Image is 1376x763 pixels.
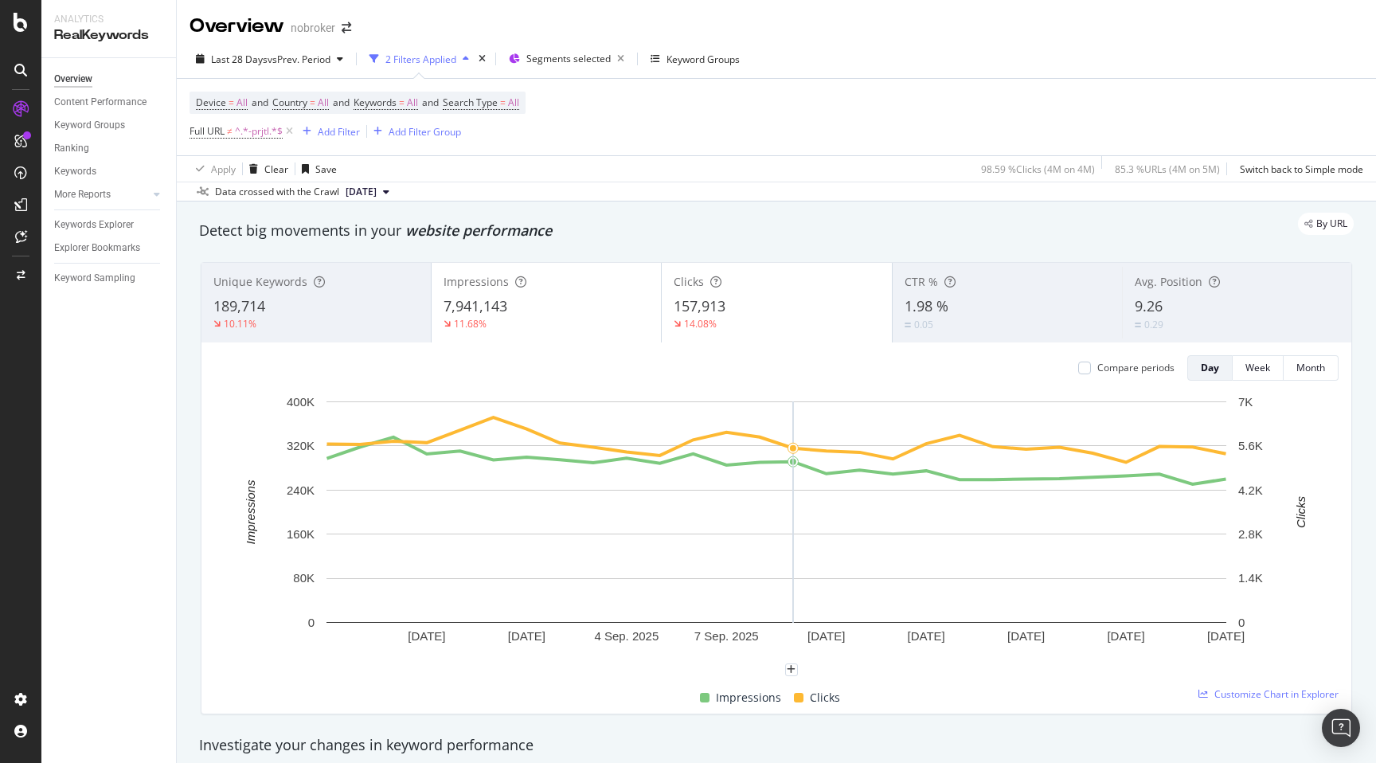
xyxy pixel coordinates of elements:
[408,629,445,643] text: [DATE]
[190,124,225,138] span: Full URL
[981,162,1095,176] div: 98.59 % Clicks ( 4M on 4M )
[227,124,233,138] span: ≠
[399,96,405,109] span: =
[1135,323,1141,327] img: Equal
[190,46,350,72] button: Last 28 DaysvsPrev. Period
[54,163,165,180] a: Keywords
[54,186,149,203] a: More Reports
[905,274,938,289] span: CTR %
[287,395,315,409] text: 400K
[1007,629,1045,643] text: [DATE]
[213,274,307,289] span: Unique Keywords
[1238,395,1253,409] text: 7K
[684,317,717,331] div: 14.08%
[199,735,1354,756] div: Investigate your changes in keyword performance
[526,52,611,65] span: Segments selected
[54,240,140,256] div: Explorer Bookmarks
[905,296,948,315] span: 1.98 %
[508,92,519,114] span: All
[1187,355,1233,381] button: Day
[1316,219,1347,229] span: By URL
[444,296,507,315] span: 7,941,143
[422,96,439,109] span: and
[785,663,798,676] div: plus
[1233,156,1363,182] button: Switch back to Simple mode
[287,483,315,497] text: 240K
[1294,495,1308,527] text: Clicks
[810,688,840,707] span: Clicks
[1238,439,1263,452] text: 5.6K
[1298,213,1354,235] div: legacy label
[196,96,226,109] span: Device
[224,317,256,331] div: 10.11%
[315,162,337,176] div: Save
[407,92,418,114] span: All
[235,120,283,143] span: ^.*-prjtl.*$
[354,96,397,109] span: Keywords
[908,629,945,643] text: [DATE]
[716,688,781,707] span: Impressions
[54,140,89,157] div: Ranking
[229,96,234,109] span: =
[333,96,350,109] span: and
[1238,527,1263,541] text: 2.8K
[674,296,725,315] span: 157,913
[211,53,268,66] span: Last 28 Days
[287,527,315,541] text: 160K
[1107,629,1144,643] text: [DATE]
[1240,162,1363,176] div: Switch back to Simple mode
[54,13,163,26] div: Analytics
[644,46,746,72] button: Keyword Groups
[1097,361,1175,374] div: Compare periods
[1135,296,1163,315] span: 9.26
[454,317,487,331] div: 11.68%
[1135,274,1202,289] span: Avg. Position
[54,163,96,180] div: Keywords
[444,274,509,289] span: Impressions
[190,156,236,182] button: Apply
[1245,361,1270,374] div: Week
[1238,616,1245,629] text: 0
[287,439,315,452] text: 320K
[1238,571,1263,585] text: 1.4K
[1322,709,1360,747] div: Open Intercom Messenger
[1198,687,1339,701] a: Customize Chart in Explorer
[674,274,704,289] span: Clicks
[54,217,165,233] a: Keywords Explorer
[293,571,315,585] text: 80K
[385,53,456,66] div: 2 Filters Applied
[54,117,125,134] div: Keyword Groups
[54,71,92,88] div: Overview
[389,125,461,139] div: Add Filter Group
[694,629,759,643] text: 7 Sep. 2025
[508,629,545,643] text: [DATE]
[367,122,461,141] button: Add Filter Group
[1238,483,1263,497] text: 4.2K
[54,217,134,233] div: Keywords Explorer
[342,22,351,33] div: arrow-right-arrow-left
[211,162,236,176] div: Apply
[213,296,265,315] span: 189,714
[1207,629,1245,643] text: [DATE]
[54,117,165,134] a: Keyword Groups
[54,26,163,45] div: RealKeywords
[264,162,288,176] div: Clear
[1201,361,1219,374] div: Day
[54,240,165,256] a: Explorer Bookmarks
[346,185,377,199] span: 2025 Sep. 1st
[502,46,631,72] button: Segments selected
[339,182,396,202] button: [DATE]
[594,629,659,643] text: 4 Sep. 2025
[243,156,288,182] button: Clear
[1284,355,1339,381] button: Month
[475,51,489,67] div: times
[268,53,330,66] span: vs Prev. Period
[54,94,165,111] a: Content Performance
[1144,318,1163,331] div: 0.29
[295,156,337,182] button: Save
[310,96,315,109] span: =
[296,122,360,141] button: Add Filter
[905,323,911,327] img: Equal
[318,92,329,114] span: All
[215,185,339,199] div: Data crossed with the Crawl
